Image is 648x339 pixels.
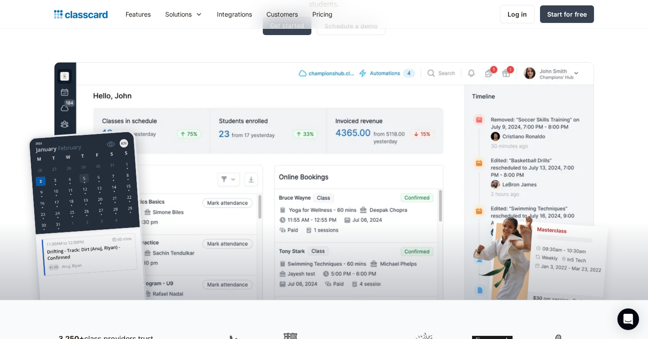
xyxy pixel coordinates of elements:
[617,308,639,330] div: Open Intercom Messenger
[259,4,305,24] a: Customers
[210,4,259,24] a: Integrations
[305,4,340,24] a: Pricing
[500,5,535,23] a: Log in
[540,5,594,23] a: Start for free
[54,8,108,21] a: home
[158,4,210,24] div: Solutions
[118,4,158,24] a: Features
[165,9,192,19] div: Solutions
[547,9,587,19] div: Start for free
[508,9,527,19] div: Log in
